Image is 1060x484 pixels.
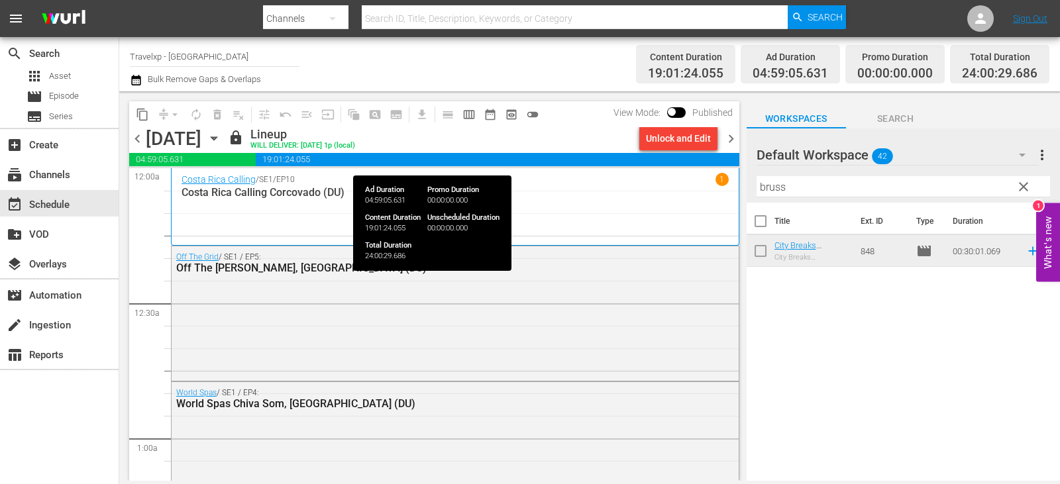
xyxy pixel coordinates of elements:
[774,203,853,240] th: Title
[484,108,497,121] span: date_range_outlined
[7,317,23,333] span: Ingestion
[872,142,893,170] span: 42
[853,203,908,240] th: Ext. ID
[7,197,23,213] span: Schedule
[182,174,256,185] a: Costa Rica Calling
[250,127,355,142] div: Lineup
[788,5,846,29] button: Search
[648,48,723,66] div: Content Duration
[176,252,663,274] div: / SE1 / EP5:
[26,89,42,105] span: Episode
[855,235,911,267] td: 848
[7,287,23,303] span: Automation
[7,137,23,153] span: Create
[808,5,843,29] span: Search
[774,253,850,262] div: City Breaks [GEOGRAPHIC_DATA]
[667,107,676,117] span: Toggle to switch from Published to Draft view.
[7,46,23,62] span: Search
[857,48,933,66] div: Promo Duration
[753,66,828,81] span: 04:59:05.631
[176,262,663,274] div: Off The [PERSON_NAME], [GEOGRAPHIC_DATA] (DU)
[757,136,1038,173] div: Default Workspace
[176,397,663,410] div: World Spas Chiva Som, [GEOGRAPHIC_DATA] (DU)
[146,74,261,84] span: Bulk Remove Gaps & Overlaps
[480,104,501,125] span: Month Calendar View
[846,111,945,127] span: Search
[176,252,219,262] a: Off The Grid
[26,109,42,124] span: Series
[686,107,739,118] span: Published
[433,101,458,127] span: Day Calendar View
[49,89,79,103] span: Episode
[129,130,146,147] span: chevron_left
[7,226,23,242] span: VOD
[962,48,1037,66] div: Total Duration
[526,108,539,121] span: toggle_off
[1036,203,1060,281] button: Open Feedback Widget
[146,128,201,150] div: [DATE]
[462,108,476,121] span: calendar_view_week_outlined
[250,142,355,150] div: WILL DELIVER: [DATE] 1p (local)
[947,235,1020,267] td: 00:30:01.069
[153,104,185,125] span: Remove Gaps & Overlaps
[1016,179,1032,195] span: clear
[1026,244,1040,258] svg: Add to Schedule
[646,126,711,150] div: Unlock and Edit
[1034,139,1050,171] button: more_vert
[182,186,729,199] p: Costa Rica Calling Corcovado (DU)
[7,167,23,183] span: Channels
[364,104,386,125] span: Create Search Block
[747,111,846,127] span: Workspaces
[49,70,71,83] span: Asset
[774,240,848,270] a: City Breaks [GEOGRAPHIC_DATA] (DU)
[129,153,256,166] span: 04:59:05.631
[7,347,23,363] span: Reports
[176,388,217,397] a: World Spas
[276,175,295,184] p: EP10
[1033,200,1043,211] div: 1
[32,3,95,34] img: ans4CAIJ8jUAAAAAAAAAAAAAAAAAAAAAAAAgQb4GAAAAAAAAAAAAAAAAAAAAAAAAJMjXAAAAAAAAAAAAAAAAAAAAAAAAgAT5G...
[132,104,153,125] span: Copy Lineup
[136,108,149,121] span: content_copy
[648,66,723,81] span: 19:01:24.055
[256,153,739,166] span: 19:01:24.055
[719,175,724,184] p: 1
[8,11,24,26] span: menu
[639,126,717,150] button: Unlock and Edit
[407,101,433,127] span: Download as CSV
[176,388,663,410] div: / SE1 / EP4:
[945,203,1024,240] th: Duration
[723,130,739,147] span: chevron_right
[857,66,933,81] span: 00:00:00.000
[26,68,42,84] span: Asset
[607,107,667,118] span: View Mode:
[753,48,828,66] div: Ad Duration
[1012,175,1033,197] button: clear
[505,108,518,121] span: preview_outlined
[1034,147,1050,163] span: more_vert
[1013,13,1047,24] a: Sign Out
[908,203,945,240] th: Type
[962,66,1037,81] span: 24:00:29.686
[7,256,23,272] span: Overlays
[49,110,73,123] span: Series
[916,243,932,259] span: Episode
[501,104,522,125] span: View Backup
[256,175,259,184] p: /
[228,130,244,146] span: lock
[185,104,207,125] span: Loop Content
[259,175,276,184] p: SE1 /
